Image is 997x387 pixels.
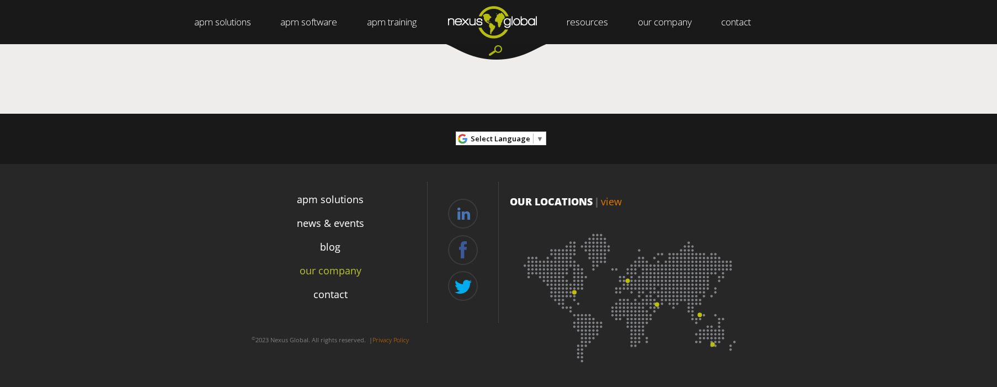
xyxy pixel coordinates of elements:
span: ▼ [536,134,543,144]
a: blog [320,240,340,255]
sup: © [252,335,255,341]
a: contact [313,287,348,302]
a: apm solutions [297,192,364,207]
div: Navigation Menu [234,188,427,327]
a: view [601,195,622,208]
p: 2023 Nexus Global. All rights reserved. | [234,331,427,349]
span: | [594,195,599,208]
a: news & events [297,216,364,231]
p: OUR LOCATIONS [510,194,753,209]
span: Select Language [471,134,530,144]
a: Select Language​ [471,130,543,147]
a: our company [300,263,361,278]
a: Privacy Policy [372,336,409,344]
img: Location map [510,220,753,369]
